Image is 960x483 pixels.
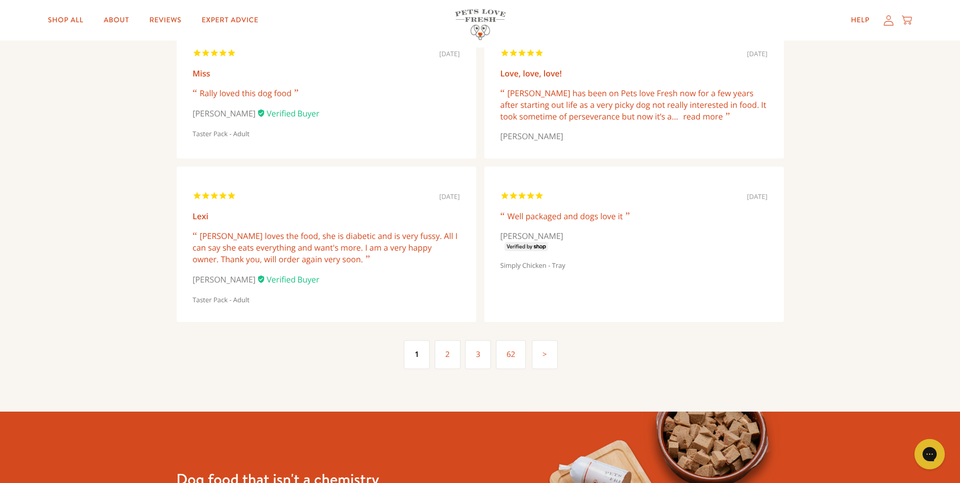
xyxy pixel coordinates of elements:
div: [PERSON_NAME] [193,107,460,119]
div: [PERSON_NAME] has been on Pets love Fresh now for a few years after starting out life as a very p... [500,88,768,123]
a: Simply Chicken - Tray [500,261,566,270]
div: [PERSON_NAME] loves the food, she is diabetic and is very fussy. All I can say she eats everythin... [193,230,460,265]
div: [PERSON_NAME] [500,230,768,251]
a: Reviews [141,10,189,30]
a: Lexi [193,211,208,222]
img: Pets Love Fresh [455,9,506,40]
a: Shop All [40,10,92,30]
a: 1 [404,340,430,369]
iframe: Gorgias live chat messenger [909,435,950,473]
a: 2 [435,340,461,369]
a: Miss [193,68,211,79]
a: 3 [465,340,491,369]
a: Help [843,10,878,30]
a: Taster Pack - Adult [193,129,249,138]
div: [PERSON_NAME] [193,273,460,286]
a: Love, love, love! [500,68,562,79]
a: About [96,10,137,30]
img: SVG verified by SHOP [500,242,549,251]
div: Well packaged and dogs love it [500,211,768,222]
div: [PERSON_NAME] [500,131,768,142]
a: Expert Advice [194,10,267,30]
a: 62 [496,340,526,369]
a: read more [683,111,723,122]
div: Rally loved this dog food [193,88,460,99]
a: Taster Pack - Adult [193,295,249,304]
